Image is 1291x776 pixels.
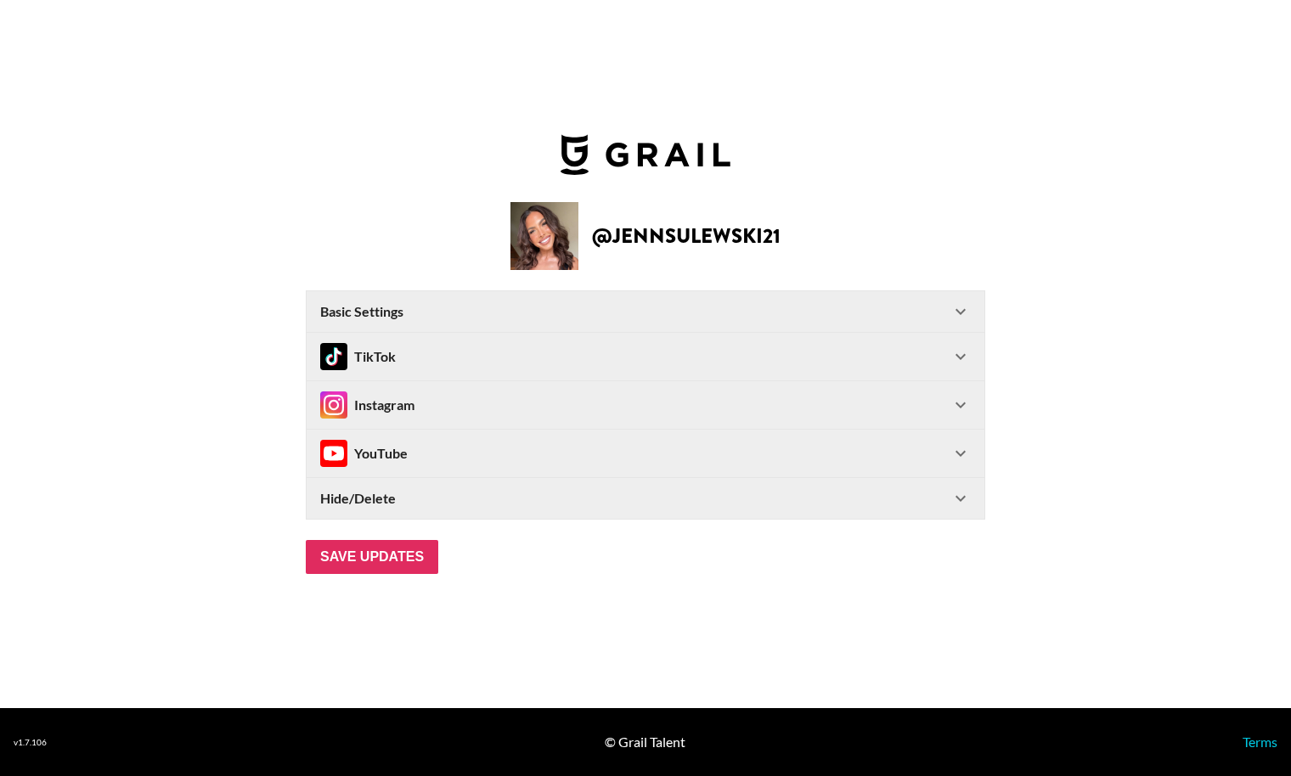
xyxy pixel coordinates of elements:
div: TikTokTikTok [307,333,984,380]
img: Creator [510,202,578,270]
strong: Hide/Delete [320,490,396,507]
div: Instagram [320,391,414,419]
img: Instagram [320,440,347,467]
a: Terms [1243,734,1277,750]
div: InstagramInstagram [307,381,984,429]
img: TikTok [320,343,347,370]
div: InstagramYouTube [307,430,984,477]
h2: @ jennsulewski21 [592,226,781,246]
img: Instagram [320,391,347,419]
div: v 1.7.106 [14,737,47,748]
div: Basic Settings [307,291,984,332]
strong: Basic Settings [320,303,403,320]
img: Grail Talent Logo [561,134,730,175]
input: Save Updates [306,540,438,574]
div: YouTube [320,440,408,467]
div: © Grail Talent [605,734,685,751]
div: TikTok [320,343,396,370]
div: Hide/Delete [307,478,984,519]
